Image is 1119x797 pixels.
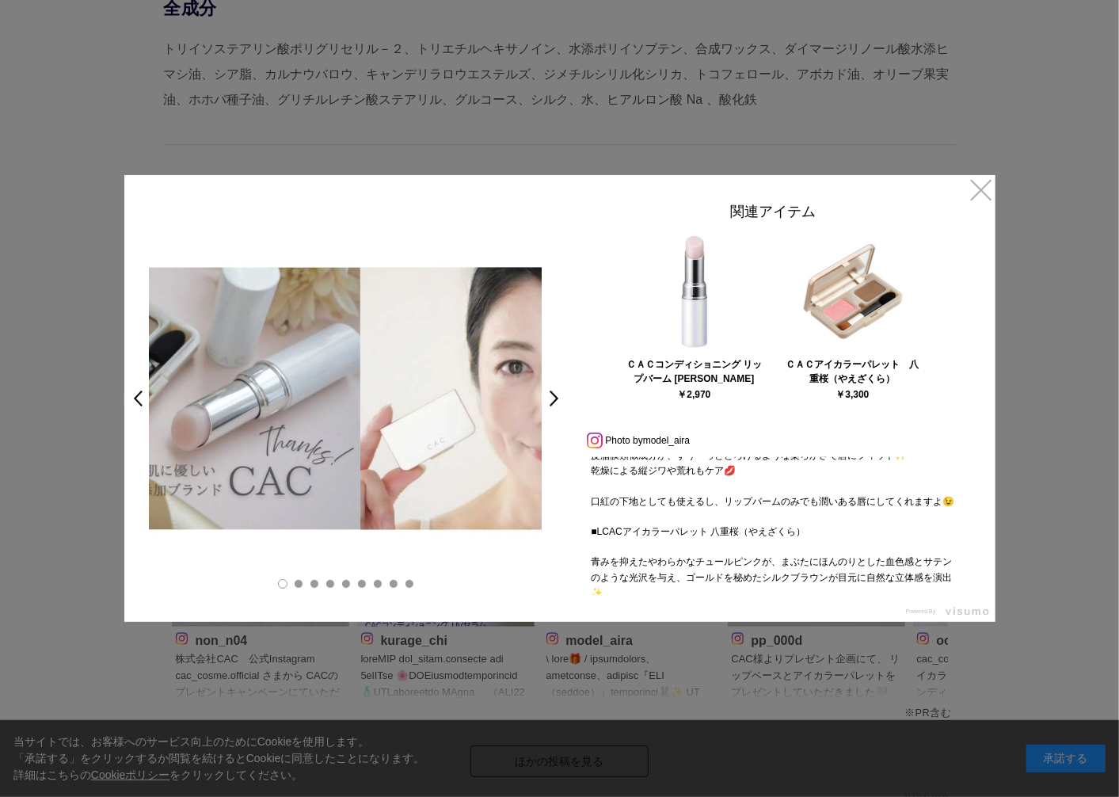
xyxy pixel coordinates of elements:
[547,384,569,413] a: >
[967,175,995,204] a: ×
[606,431,643,450] span: Photo by
[123,384,145,413] a: <
[576,202,972,228] div: 関連アイテム
[782,357,922,386] div: ＣＡＣアイカラーパレット 八重桜（やえざくら）
[635,232,754,351] img: 060322.jpg
[643,435,690,446] a: model_aira
[360,202,753,595] img: e906090d-1f14-4dee-be90-8b14cd5dffff-large.jpg
[794,232,912,351] img: 060293.jpg
[835,390,869,399] div: ￥3,300
[624,357,763,386] div: ＣＡＣコンディショニング リップバーム [PERSON_NAME]（[PERSON_NAME]）
[677,390,710,399] div: ￥2,970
